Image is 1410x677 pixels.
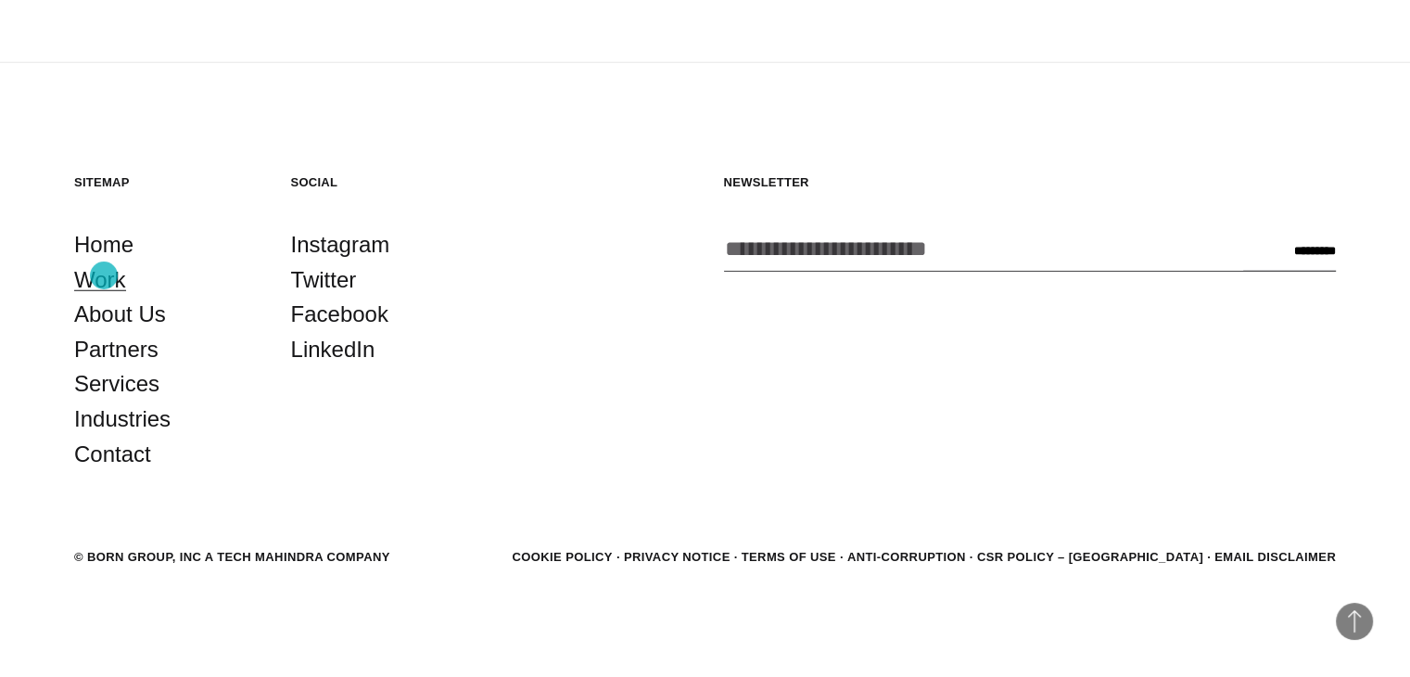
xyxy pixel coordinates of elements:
[724,174,1337,190] h5: Newsletter
[1336,603,1373,640] button: Back to Top
[1214,550,1336,564] a: Email Disclaimer
[74,548,390,567] div: © BORN GROUP, INC A Tech Mahindra Company
[847,550,966,564] a: Anti-Corruption
[74,227,133,262] a: Home
[291,174,471,190] h5: Social
[74,402,171,437] a: Industries
[74,262,126,298] a: Work
[291,332,375,367] a: LinkedIn
[74,297,166,332] a: About Us
[742,550,836,564] a: Terms of Use
[624,550,730,564] a: Privacy Notice
[74,332,159,367] a: Partners
[291,227,390,262] a: Instagram
[74,437,151,472] a: Contact
[74,366,159,402] a: Services
[291,262,357,298] a: Twitter
[74,174,254,190] h5: Sitemap
[977,550,1203,564] a: CSR POLICY – [GEOGRAPHIC_DATA]
[291,297,388,332] a: Facebook
[512,550,612,564] a: Cookie Policy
